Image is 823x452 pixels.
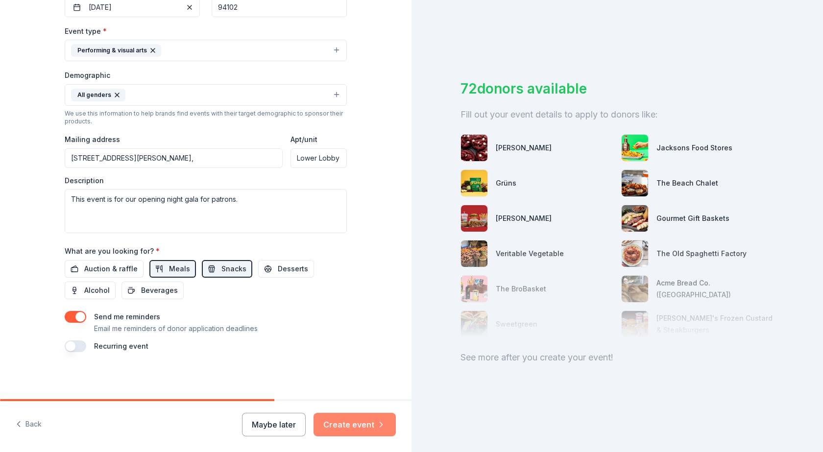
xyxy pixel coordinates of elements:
[461,170,487,196] img: photo for Grüns
[461,205,487,232] img: photo for Portillo's
[65,84,347,106] button: All genders
[94,312,160,321] label: Send me reminders
[496,213,552,224] div: [PERSON_NAME]
[460,350,774,365] div: See more after you create your event!
[65,282,116,299] button: Alcohol
[84,263,138,275] span: Auction & raffle
[65,40,347,61] button: Performing & visual arts
[65,176,104,186] label: Description
[290,148,347,168] input: #
[656,177,718,189] div: The Beach Chalet
[71,44,161,57] div: Performing & visual arts
[202,260,252,278] button: Snacks
[65,110,347,125] div: We use this information to help brands find events with their target demographic to sponsor their...
[84,285,110,296] span: Alcohol
[65,26,107,36] label: Event type
[221,263,246,275] span: Snacks
[290,135,317,144] label: Apt/unit
[314,413,396,436] button: Create event
[656,142,732,154] div: Jacksons Food Stores
[460,107,774,122] div: Fill out your event details to apply to donors like:
[141,285,178,296] span: Beverages
[65,148,283,168] input: Enter a US address
[94,342,148,350] label: Recurring event
[622,135,648,161] img: photo for Jacksons Food Stores
[258,260,314,278] button: Desserts
[278,263,308,275] span: Desserts
[121,282,184,299] button: Beverages
[622,170,648,196] img: photo for The Beach Chalet
[65,71,110,80] label: Demographic
[16,414,42,435] button: Back
[149,260,196,278] button: Meals
[242,413,306,436] button: Maybe later
[71,89,125,101] div: All genders
[656,213,729,224] div: Gourmet Gift Baskets
[496,177,516,189] div: Grüns
[65,260,144,278] button: Auction & raffle
[169,263,190,275] span: Meals
[65,135,120,144] label: Mailing address
[65,246,160,256] label: What are you looking for?
[65,189,347,233] textarea: This event is for our opening night gala for patrons.
[461,135,487,161] img: photo for Le Boulanger
[496,142,552,154] div: [PERSON_NAME]
[460,78,774,99] div: 72 donors available
[622,205,648,232] img: photo for Gourmet Gift Baskets
[94,323,258,334] p: Email me reminders of donor application deadlines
